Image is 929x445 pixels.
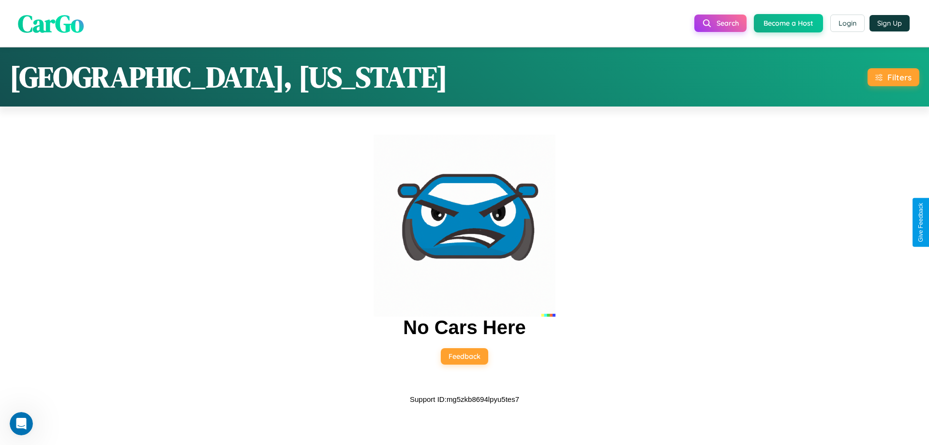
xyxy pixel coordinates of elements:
span: Search [717,19,739,28]
div: Filters [887,72,912,82]
div: Give Feedback [917,203,924,242]
button: Login [830,15,865,32]
button: Search [694,15,747,32]
p: Support ID: mg5zkb8694lpyu5tes7 [410,393,519,406]
h2: No Cars Here [403,317,525,338]
button: Sign Up [869,15,910,31]
img: car [374,135,555,317]
h1: [GEOGRAPHIC_DATA], [US_STATE] [10,57,448,97]
button: Become a Host [754,14,823,32]
button: Feedback [441,348,488,365]
button: Filters [868,68,919,86]
span: CarGo [18,6,84,40]
iframe: Intercom live chat [10,412,33,435]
